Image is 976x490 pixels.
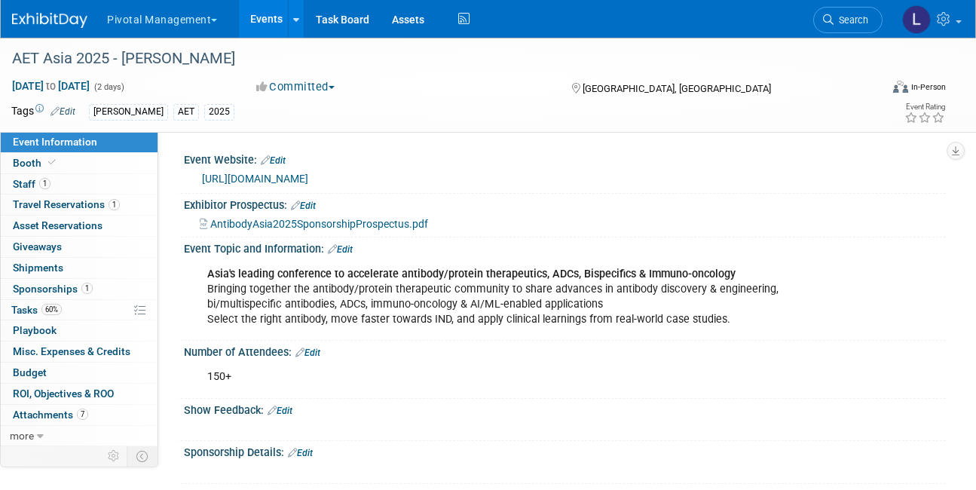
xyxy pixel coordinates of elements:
[13,387,114,400] span: ROI, Objectives & ROO
[127,446,158,466] td: Toggle Event Tabs
[109,199,120,210] span: 1
[184,149,946,168] div: Event Website:
[809,78,946,101] div: Event Format
[904,103,945,111] div: Event Rating
[1,341,158,362] a: Misc. Expenses & Credits
[1,363,158,383] a: Budget
[13,157,59,169] span: Booth
[101,446,127,466] td: Personalize Event Tab Strip
[13,366,47,378] span: Budget
[834,14,868,26] span: Search
[173,104,199,120] div: AET
[202,173,308,185] a: [URL][DOMAIN_NAME]
[13,262,63,274] span: Shipments
[48,158,56,167] i: Booth reservation complete
[184,237,946,257] div: Event Topic and Information:
[13,283,93,295] span: Sponsorships
[13,219,102,231] span: Asset Reservations
[13,240,62,253] span: Giveaways
[197,362,796,392] div: 150+
[13,324,57,336] span: Playbook
[77,409,88,420] span: 7
[902,5,931,34] img: Leslie Pelton
[10,430,34,442] span: more
[261,155,286,166] a: Edit
[50,106,75,117] a: Edit
[893,81,908,93] img: Format-Inperson.png
[295,348,320,358] a: Edit
[13,198,120,210] span: Travel Reservations
[583,83,771,94] span: [GEOGRAPHIC_DATA], [GEOGRAPHIC_DATA]
[1,384,158,404] a: ROI, Objectives & ROO
[184,399,946,418] div: Show Feedback:
[93,82,124,92] span: (2 days)
[1,258,158,278] a: Shipments
[184,341,946,360] div: Number of Attendees:
[1,279,158,299] a: Sponsorships1
[1,426,158,446] a: more
[13,178,50,190] span: Staff
[200,218,428,230] a: AntibodyAsia2025SponsorshipProspectus.pdf
[1,132,158,152] a: Event Information
[813,7,883,33] a: Search
[207,268,736,280] b: Asia's leading conference to accelerate antibody/protein therapeutics, ADCs, Bispecifics & Immuno...
[184,194,946,213] div: Exhibitor Prospectus:
[1,405,158,425] a: Attachments7
[1,194,158,215] a: Travel Reservations1
[204,104,234,120] div: 2025
[1,153,158,173] a: Booth
[13,345,130,357] span: Misc. Expenses & Credits
[910,81,946,93] div: In-Person
[41,304,62,315] span: 60%
[89,104,168,120] div: [PERSON_NAME]
[288,448,313,458] a: Edit
[184,441,946,461] div: Sponsorship Details:
[291,201,316,211] a: Edit
[1,237,158,257] a: Giveaways
[210,218,428,230] span: AntibodyAsia2025SponsorshipProspectus.pdf
[44,80,58,92] span: to
[11,304,62,316] span: Tasks
[1,300,158,320] a: Tasks60%
[39,178,50,189] span: 1
[13,409,88,421] span: Attachments
[12,13,87,28] img: ExhibitDay
[328,244,353,255] a: Edit
[1,216,158,236] a: Asset Reservations
[7,45,866,72] div: AET Asia 2025 - [PERSON_NAME]
[197,259,796,335] div: Bringing together the antibody/protein therapeutic community to share advances in antibody discov...
[1,174,158,194] a: Staff1
[81,283,93,294] span: 1
[11,79,90,93] span: [DATE] [DATE]
[251,79,341,95] button: Committed
[11,103,75,121] td: Tags
[1,320,158,341] a: Playbook
[13,136,97,148] span: Event Information
[268,406,292,416] a: Edit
